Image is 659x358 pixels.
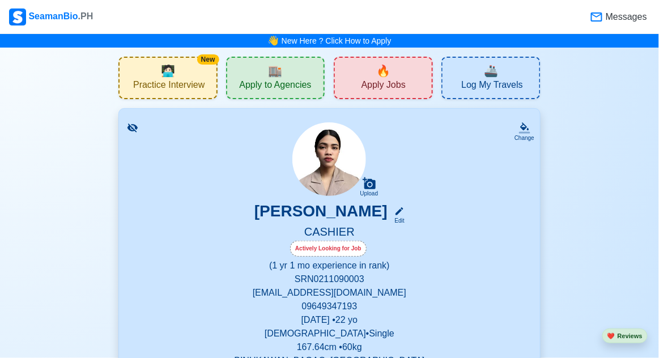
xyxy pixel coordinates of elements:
[602,329,648,344] button: heartReviews
[161,62,175,79] span: interview
[269,62,283,79] span: agencies
[461,79,522,93] span: Log My Travels
[282,36,392,45] a: New Here ? Click How to Apply
[9,8,26,25] img: Logo
[9,8,93,25] div: SeamanBio
[133,259,526,272] p: (1 yr 1 mo experience in rank)
[484,62,498,79] span: travel
[133,272,526,286] p: SRN 0211090003
[266,32,281,49] span: bell
[376,62,390,79] span: new
[603,10,647,24] span: Messages
[78,11,93,21] span: .PH
[133,327,526,340] p: [DEMOGRAPHIC_DATA] • Single
[133,79,205,93] span: Practice Interview
[133,225,526,241] h5: CASHIER
[133,340,526,354] p: 167.64 cm • 60 kg
[360,190,379,197] div: Upload
[290,241,367,257] div: Actively Looking for Job
[133,313,526,327] p: [DATE] • 22 yo
[607,333,615,339] span: heart
[239,79,311,93] span: Apply to Agencies
[515,134,534,142] div: Change
[390,216,405,225] div: Edit
[362,79,406,93] span: Apply Jobs
[133,300,526,313] p: 09649347193
[197,54,219,65] div: New
[133,286,526,300] p: [EMAIL_ADDRESS][DOMAIN_NAME]
[254,202,388,225] h3: [PERSON_NAME]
